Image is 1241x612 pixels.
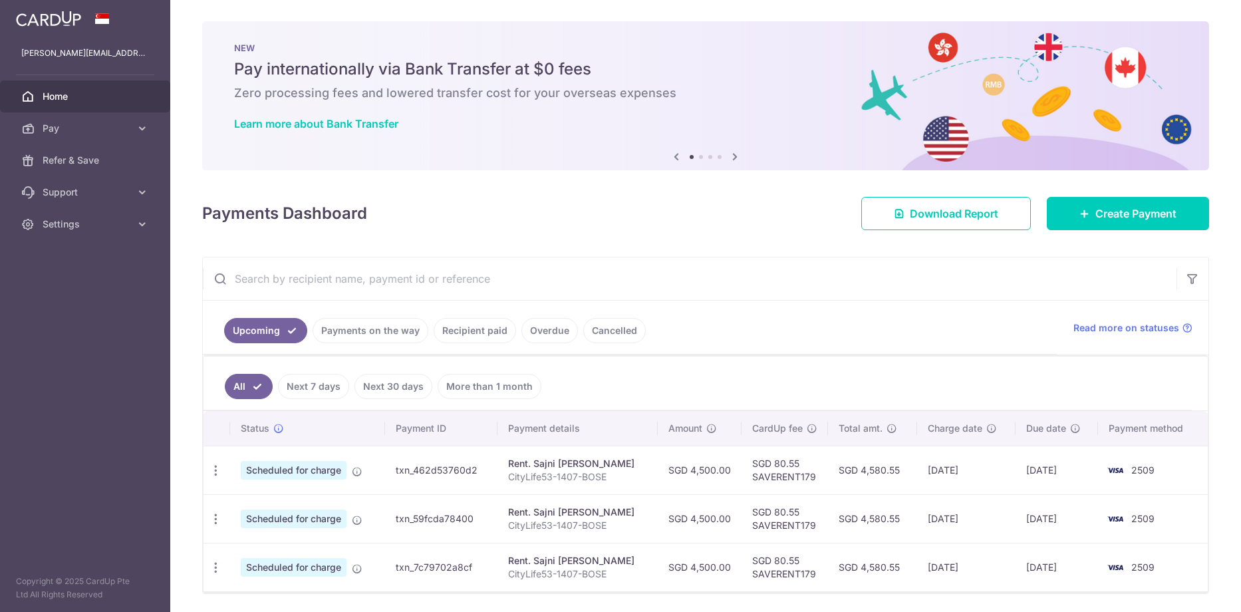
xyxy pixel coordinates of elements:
div: Rent. Sajni [PERSON_NAME] [508,554,647,567]
img: Bank Card [1102,559,1129,575]
a: Upcoming [224,318,307,343]
td: [DATE] [917,446,1016,494]
img: Bank Card [1102,511,1129,527]
td: SGD 4,580.55 [828,446,918,494]
span: 2509 [1131,513,1155,524]
span: CardUp fee [752,422,803,435]
td: SGD 4,500.00 [658,446,742,494]
span: Create Payment [1095,206,1176,222]
span: Scheduled for charge [241,558,346,577]
p: CityLife53-1407-BOSE [508,519,647,532]
span: Amount [668,422,702,435]
span: Total amt. [839,422,883,435]
img: Bank Card [1102,462,1129,478]
td: [DATE] [1016,543,1098,591]
td: SGD 80.55 SAVERENT179 [742,494,828,543]
div: Rent. Sajni [PERSON_NAME] [508,506,647,519]
span: Status [241,422,269,435]
span: Support [43,186,130,199]
h4: Payments Dashboard [202,202,367,226]
p: CityLife53-1407-BOSE [508,567,647,581]
td: txn_7c79702a8cf [385,543,497,591]
th: Payment method [1098,411,1208,446]
a: Next 30 days [354,374,432,399]
span: Scheduled for charge [241,461,346,480]
a: Read more on statuses [1073,321,1192,335]
h6: Zero processing fees and lowered transfer cost for your overseas expenses [234,85,1177,101]
td: SGD 4,500.00 [658,494,742,543]
td: [DATE] [1016,446,1098,494]
span: Read more on statuses [1073,321,1179,335]
span: Download Report [910,206,998,222]
td: SGD 4,500.00 [658,543,742,591]
span: Refer & Save [43,154,130,167]
td: SGD 80.55 SAVERENT179 [742,446,828,494]
iframe: Opens a widget where you can find more information [1156,572,1228,605]
p: NEW [234,43,1177,53]
h5: Pay internationally via Bank Transfer at $0 fees [234,59,1177,80]
a: Next 7 days [278,374,349,399]
a: Download Report [861,197,1031,230]
td: [DATE] [917,543,1016,591]
td: [DATE] [917,494,1016,543]
img: CardUp [16,11,81,27]
p: [PERSON_NAME][EMAIL_ADDRESS][DOMAIN_NAME] [21,47,149,60]
td: SGD 4,580.55 [828,543,918,591]
a: All [225,374,273,399]
a: Cancelled [583,318,646,343]
th: Payment details [497,411,658,446]
td: [DATE] [1016,494,1098,543]
a: Overdue [521,318,578,343]
a: Recipient paid [434,318,516,343]
span: Home [43,90,130,103]
a: Create Payment [1047,197,1209,230]
td: txn_462d53760d2 [385,446,497,494]
img: Bank transfer banner [202,21,1209,170]
th: Payment ID [385,411,497,446]
span: Scheduled for charge [241,510,346,528]
td: SGD 80.55 SAVERENT179 [742,543,828,591]
span: 2509 [1131,464,1155,476]
span: Due date [1026,422,1066,435]
a: More than 1 month [438,374,541,399]
input: Search by recipient name, payment id or reference [203,257,1176,300]
span: Charge date [928,422,982,435]
td: txn_59fcda78400 [385,494,497,543]
div: Rent. Sajni [PERSON_NAME] [508,457,647,470]
td: SGD 4,580.55 [828,494,918,543]
a: Learn more about Bank Transfer [234,117,398,130]
span: Pay [43,122,130,135]
p: CityLife53-1407-BOSE [508,470,647,484]
span: Settings [43,218,130,231]
a: Payments on the way [313,318,428,343]
span: 2509 [1131,561,1155,573]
